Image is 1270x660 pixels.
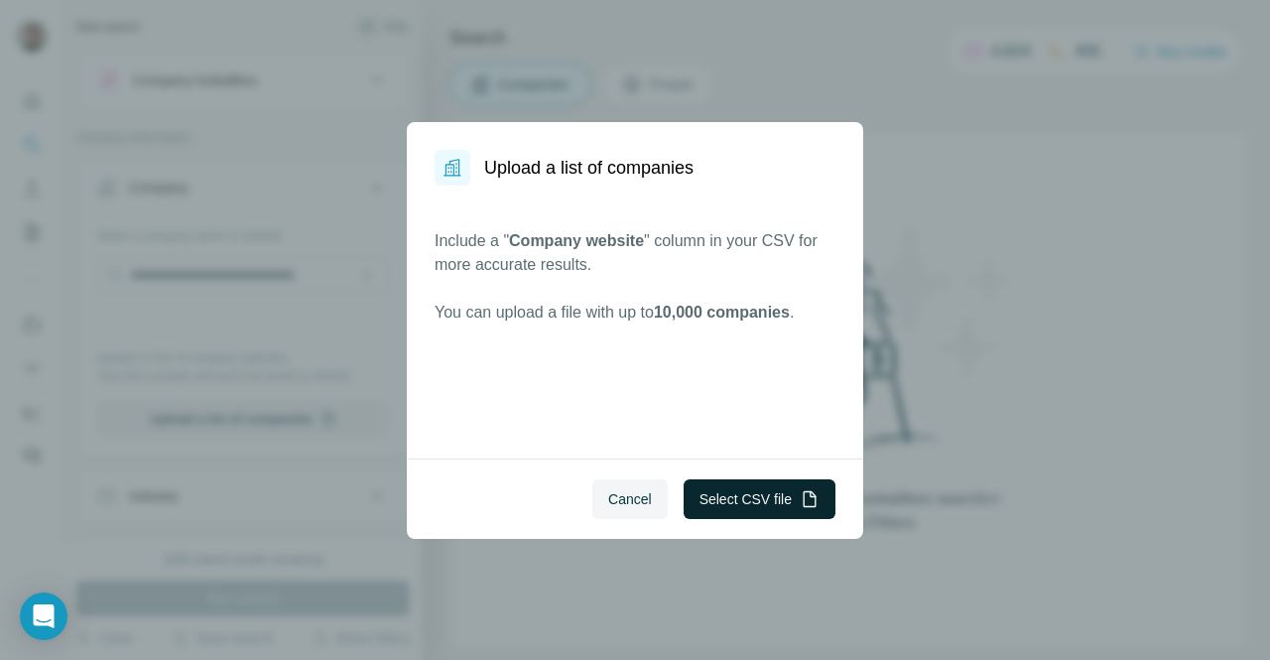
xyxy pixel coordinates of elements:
[20,593,67,640] div: Open Intercom Messenger
[654,304,790,321] span: 10,000 companies
[435,301,835,325] p: You can upload a file with up to .
[509,232,644,249] span: Company website
[592,479,668,519] button: Cancel
[608,489,652,509] span: Cancel
[684,479,835,519] button: Select CSV file
[484,154,694,182] h1: Upload a list of companies
[435,229,835,277] p: Include a " " column in your CSV for more accurate results.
